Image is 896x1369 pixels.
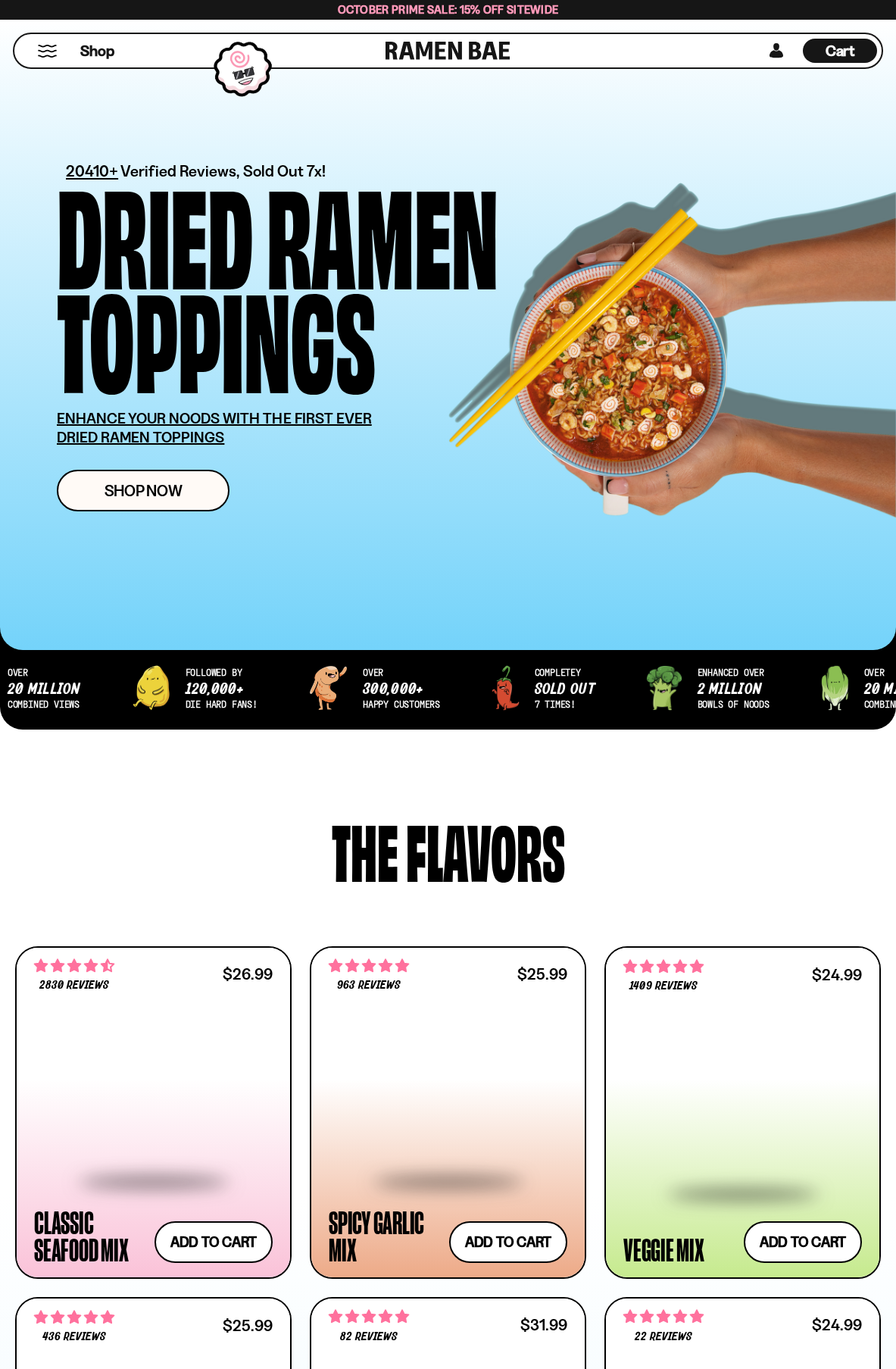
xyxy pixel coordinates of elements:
div: Ramen [267,179,498,283]
span: 4.76 stars [34,1308,114,1327]
button: Add to cart [155,1221,273,1263]
div: Classic Seafood Mix [34,1208,147,1263]
span: Shop [80,41,114,61]
span: 4.82 stars [623,1307,704,1327]
div: $31.99 [520,1317,567,1332]
span: 4.83 stars [329,1307,409,1327]
span: 22 reviews [635,1331,692,1343]
div: Veggie Mix [623,1236,704,1263]
span: 4.68 stars [34,956,114,976]
button: Add to cart [449,1221,567,1263]
span: Cart [826,42,855,60]
a: Shop Now [57,470,229,511]
span: 1409 reviews [629,980,697,992]
a: 4.75 stars 963 reviews $25.99 Spicy Garlic Mix Add to cart [310,946,586,1279]
div: The [332,813,398,885]
div: $25.99 [517,967,567,981]
span: 2830 reviews [39,980,109,992]
span: October Prime Sale: 15% off Sitewide [338,2,559,17]
a: 4.76 stars 1409 reviews $24.99 Veggie Mix Add to cart [604,946,881,1279]
span: Shop Now [105,483,183,499]
div: Cart [803,34,877,67]
div: Toppings [57,283,376,386]
button: Mobile Menu Trigger [37,45,58,58]
div: Spicy Garlic Mix [329,1208,442,1263]
div: $26.99 [223,967,273,981]
span: 82 reviews [340,1331,398,1343]
span: 4.75 stars [329,956,409,976]
a: Shop [80,39,114,63]
div: Dried [57,179,253,283]
div: $25.99 [223,1318,273,1333]
span: 436 reviews [42,1331,106,1343]
div: flavors [406,813,565,885]
span: 4.76 stars [623,957,704,977]
a: 4.68 stars 2830 reviews $26.99 Classic Seafood Mix Add to cart [15,946,292,1279]
div: $24.99 [812,967,862,982]
u: ENHANCE YOUR NOODS WITH THE FIRST EVER DRIED RAMEN TOPPINGS [57,409,372,446]
button: Add to cart [744,1221,862,1263]
div: $24.99 [812,1317,862,1332]
span: 963 reviews [337,980,401,992]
